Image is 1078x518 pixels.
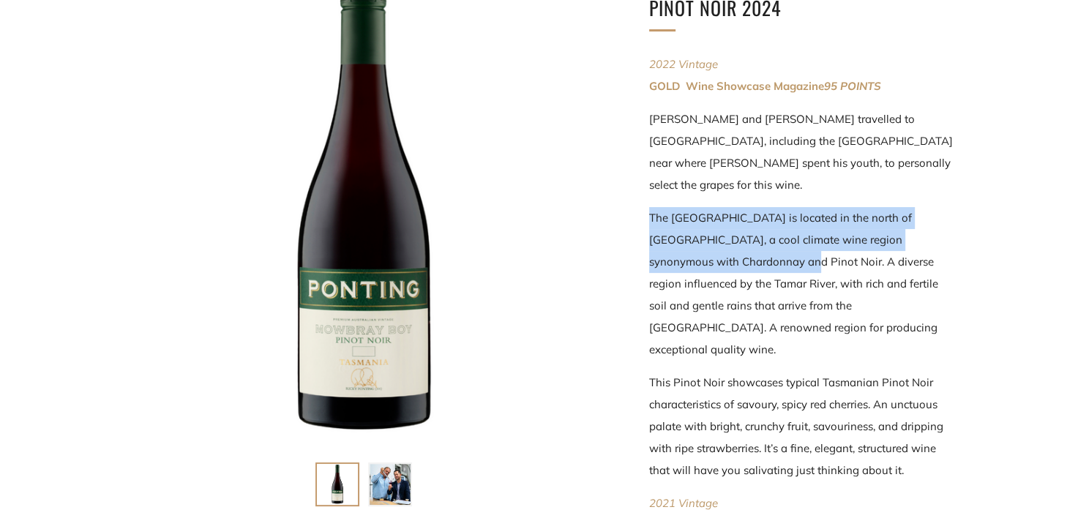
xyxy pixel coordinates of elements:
[649,496,718,510] span: 2021 Vintage
[649,372,957,481] p: This Pinot Noir showcases typical Tasmanian Pinot Noir characteristics of savoury, spicy red cher...
[370,464,411,505] img: Load image into Gallery viewer, Ben Riggs Ponting Wines
[649,57,718,71] em: 2022 Vintage
[649,108,957,196] p: [PERSON_NAME] and [PERSON_NAME] travelled to [GEOGRAPHIC_DATA], including the [GEOGRAPHIC_DATA] n...
[649,79,824,93] span: GOLD Wine Showcase Magazine
[824,79,881,93] span: 95 POINTS
[649,207,957,361] p: The [GEOGRAPHIC_DATA] is located in the north of [GEOGRAPHIC_DATA], a cool climate wine region sy...
[317,464,358,505] img: Load image into Gallery viewer, Ponting &#39;Mowbray Boy&#39; Tasmanian Pinot Noir 2024
[315,462,359,506] button: Load image into Gallery viewer, Ponting &#39;Mowbray Boy&#39; Tasmanian Pinot Noir 2024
